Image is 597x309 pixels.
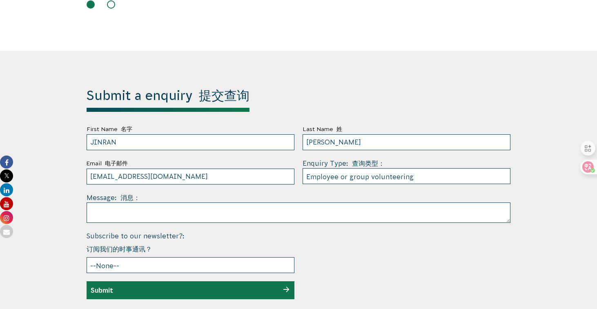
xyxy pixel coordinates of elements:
div: Message: [87,193,510,223]
font: 订阅我们的时事通讯？ [87,245,152,253]
label: First Name [87,124,294,134]
font: 名字 [121,126,132,132]
div: Enquiry Type: [303,158,510,184]
font: 查询类型： [352,160,385,167]
font: 消息： [120,194,140,201]
font: 电子邮件 [105,160,128,167]
font: 提交查询 [199,88,249,103]
select: Enquiry Type [303,168,510,184]
select: Subscribe to our newsletter? [87,257,294,273]
iframe: reCAPTCHA [303,231,427,263]
label: Email [87,158,294,169]
div: Subscribe to our newsletter?: [87,231,294,273]
font: 姓 [336,126,342,132]
label: Last Name [303,124,510,134]
input: Submit [91,287,113,294]
h1: Submit a enquiry [87,88,249,112]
